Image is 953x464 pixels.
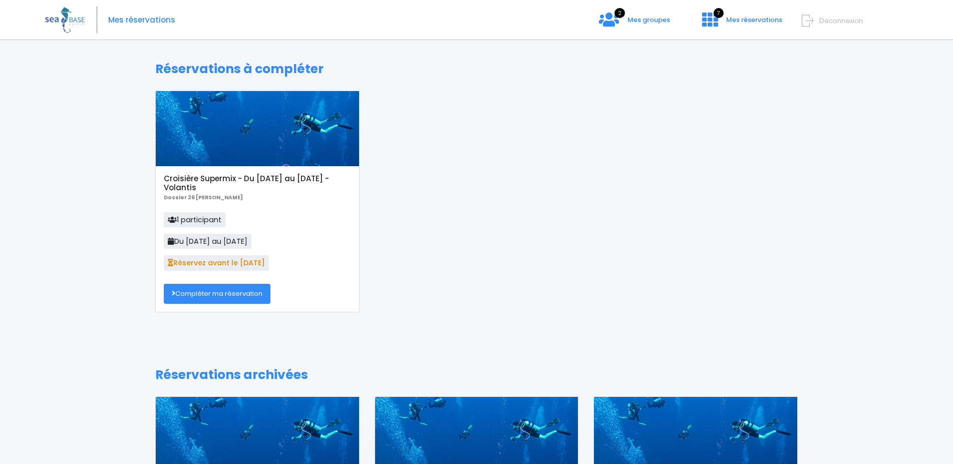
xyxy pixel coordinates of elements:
[627,15,670,25] span: Mes groupes
[164,284,270,304] a: Compléter ma réservation
[155,367,798,382] h1: Réservations archivées
[819,16,863,26] span: Déconnexion
[155,62,798,77] h1: Réservations à compléter
[714,8,724,18] span: 7
[614,8,625,18] span: 2
[164,255,269,270] span: Réservez avant le [DATE]
[164,194,243,201] b: Dossier 26 [PERSON_NAME]
[164,212,225,227] span: 1 participant
[591,19,678,28] a: 2 Mes groupes
[164,234,251,249] span: Du [DATE] au [DATE]
[726,15,782,25] span: Mes réservations
[164,174,351,192] h5: Croisière Supermix - Du [DATE] au [DATE] - Volantis
[694,19,788,28] a: 7 Mes réservations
